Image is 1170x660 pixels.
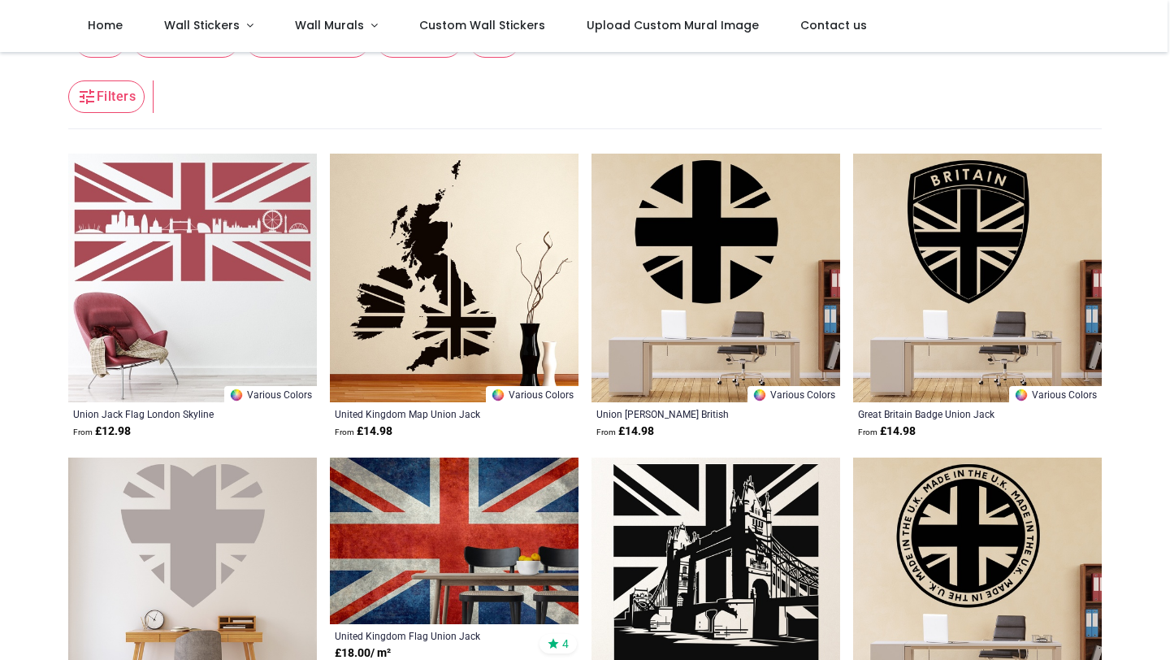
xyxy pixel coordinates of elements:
img: Color Wheel [229,388,244,402]
strong: £ 14.98 [596,423,654,440]
a: Various Colors [747,386,840,402]
span: Wall Stickers [164,17,240,33]
img: Color Wheel [752,388,767,402]
a: Great Britain Badge Union Jack [858,407,1049,420]
button: Filters [68,80,145,113]
strong: £ 14.98 [858,423,916,440]
a: United Kingdom Map Union Jack [335,407,526,420]
strong: £ 12.98 [73,423,131,440]
a: Various Colors [224,386,317,402]
span: Custom Wall Stickers [419,17,545,33]
img: Union Jack Badge British Wall Sticker [591,154,840,402]
span: Home [88,17,123,33]
span: From [596,428,616,436]
a: Various Colors [1009,386,1102,402]
a: Union [PERSON_NAME] British [596,407,787,420]
img: Color Wheel [1014,388,1029,402]
img: United Kingdom Map Union Jack Wall Sticker [330,154,578,402]
span: Upload Custom Mural Image [587,17,759,33]
a: United Kingdom Flag Union Jack Wallpaper [335,629,526,642]
strong: £ 14.98 [335,423,392,440]
a: Various Colors [486,386,578,402]
img: Color Wheel [491,388,505,402]
span: 4 [562,636,569,651]
img: Union Jack Flag London Skyline Wall Sticker [68,154,317,402]
img: Great Britain Badge Union Jack Wall Sticker [853,154,1102,402]
span: Wall Murals [295,17,364,33]
a: Union Jack Flag London Skyline [73,407,264,420]
span: Contact us [800,17,867,33]
span: From [335,428,354,436]
span: From [73,428,93,436]
span: From [858,428,877,436]
img: United Kingdom Flag Union Jack Wall Mural Wallpaper [330,458,578,624]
